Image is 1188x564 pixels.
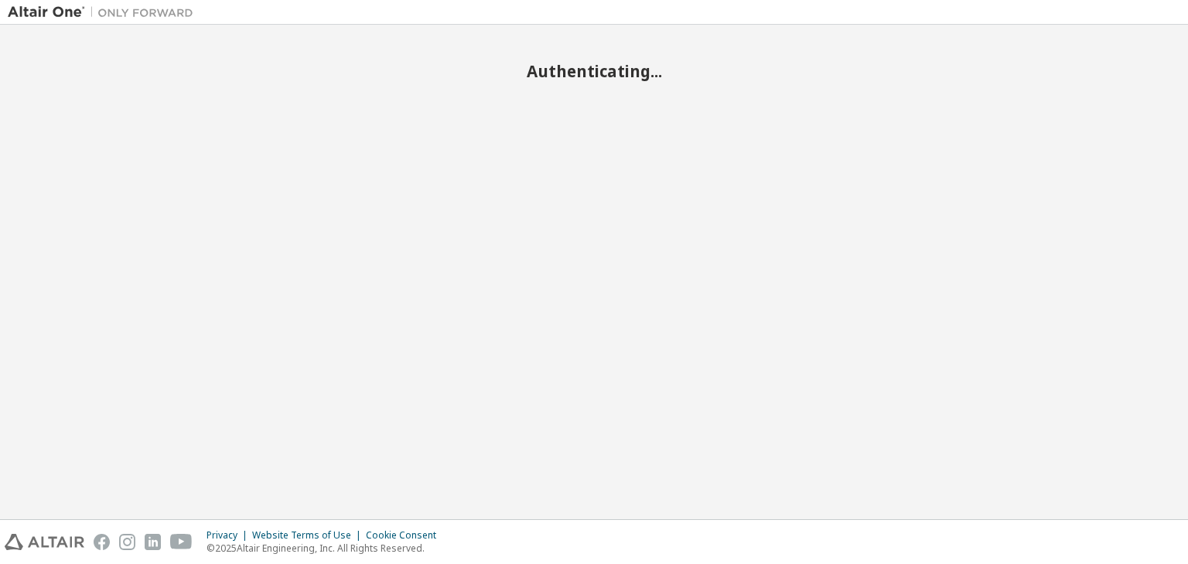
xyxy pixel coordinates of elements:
[145,534,161,550] img: linkedin.svg
[252,529,366,542] div: Website Terms of Use
[207,542,445,555] p: © 2025 Altair Engineering, Inc. All Rights Reserved.
[5,534,84,550] img: altair_logo.svg
[366,529,445,542] div: Cookie Consent
[207,529,252,542] div: Privacy
[170,534,193,550] img: youtube.svg
[8,5,201,20] img: Altair One
[119,534,135,550] img: instagram.svg
[94,534,110,550] img: facebook.svg
[8,61,1180,81] h2: Authenticating...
